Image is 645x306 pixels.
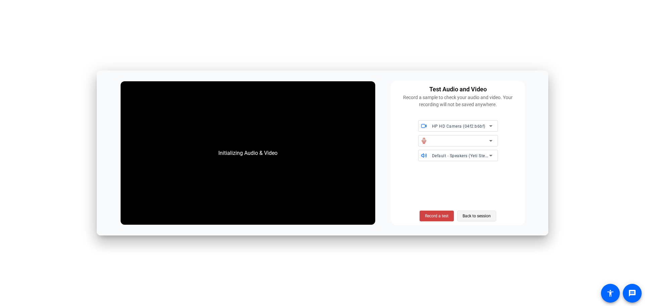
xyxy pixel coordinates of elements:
button: Record a test [420,211,454,221]
mat-icon: message [628,289,636,297]
div: Initializing Audio & Video [212,142,284,164]
span: Back to session [463,210,491,222]
span: Default - Speakers (Yeti Stereo Microphone) [432,153,517,158]
span: Record a test [425,213,448,219]
span: HP HD Camera (04f2:b6bf) [432,124,485,129]
mat-icon: accessibility [606,289,614,297]
div: Record a sample to check your audio and video. Your recording will not be saved anywhere. [395,94,521,108]
button: Back to session [457,211,496,221]
div: Test Audio and Video [429,85,487,94]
